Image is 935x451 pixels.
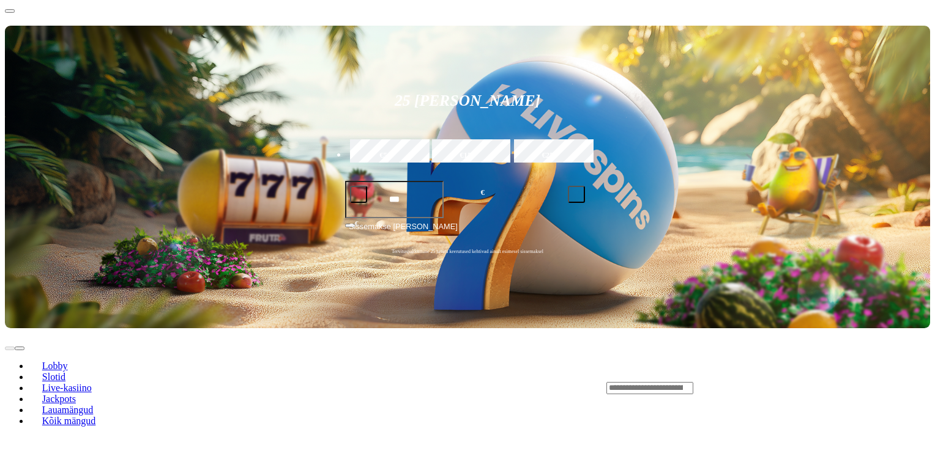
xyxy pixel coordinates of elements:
[37,372,70,382] span: Slotid
[429,137,506,173] label: €150
[5,340,582,436] nav: Lobby
[5,328,930,448] header: Lobby
[511,137,588,173] label: €250
[345,220,590,243] button: Sissemakse [PERSON_NAME]
[37,416,101,426] span: Kõik mängud
[37,394,81,404] span: Jackpots
[5,346,15,350] button: prev slide
[37,361,73,371] span: Lobby
[347,137,424,173] label: €50
[349,221,458,243] span: Sissemakse [PERSON_NAME]
[29,356,80,375] a: Lobby
[29,378,104,397] a: Live-kasiino
[37,383,97,393] span: Live-kasiino
[481,187,485,199] span: €
[5,9,15,13] button: close
[29,367,78,386] a: Slotid
[606,382,693,394] input: Search
[37,405,99,415] span: Lauamängud
[29,411,108,430] a: Kõik mängud
[350,186,367,203] button: minus icon
[29,400,106,419] a: Lauamängud
[568,186,585,203] button: plus icon
[355,219,359,227] span: €
[29,389,89,408] a: Jackpots
[15,346,24,350] button: next slide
